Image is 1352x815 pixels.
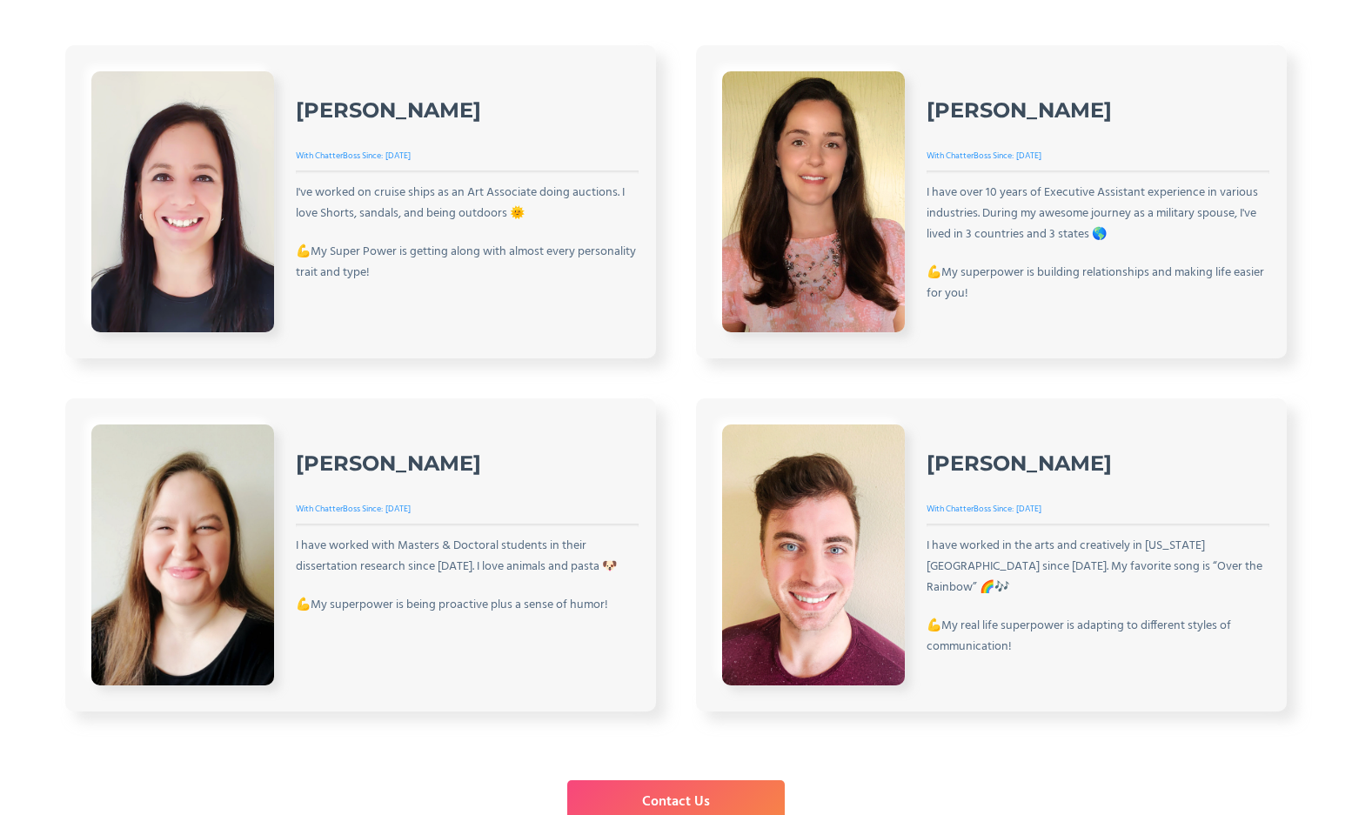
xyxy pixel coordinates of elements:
[927,451,1112,477] h3: [PERSON_NAME]
[296,183,639,224] div: I've worked on cruise ships as an Art Associate doing auctions. I love Shorts, sandals, and being...
[296,145,385,166] div: With ChatterBoss Since:
[1016,145,1044,166] div: [DATE]
[296,595,608,616] div: 💪My superpower is being proactive plus a sense of humor!
[927,498,1016,519] div: With ChatterBoss Since:
[927,145,1016,166] div: With ChatterBoss Since:
[385,498,413,519] div: [DATE]
[65,398,656,711] a: [PERSON_NAME]With ChatterBoss Since:[DATE]I have worked with Masters & Doctoral students in their...
[927,183,1269,245] div: I have over 10 years of Executive Assistant experience in various industries. During my awesome j...
[927,536,1269,598] div: I have worked in the arts and creatively in [US_STATE][GEOGRAPHIC_DATA] since [DATE]. My favorite...
[296,97,481,124] h3: [PERSON_NAME]
[296,536,639,578] div: I have worked with Masters & Doctoral students in their dissertation research since [DATE]. I lov...
[696,398,1287,711] a: [PERSON_NAME]With ChatterBoss Since:[DATE]I have worked in the arts and creatively in [US_STATE][...
[927,616,1269,658] div: 💪My real life superpower is adapting to different styles of communication!
[296,498,385,519] div: With ChatterBoss Since:
[296,451,481,477] h3: [PERSON_NAME]
[1265,728,1331,794] iframe: Drift Widget Chat Controller
[296,242,639,284] div: 💪My Super Power is getting along with almost every personality trait and type!
[927,97,1112,124] h3: [PERSON_NAME]
[385,145,413,166] div: [DATE]
[65,45,656,358] a: [PERSON_NAME]With ChatterBoss Since:[DATE]I've worked on cruise ships as an Art Associate doing a...
[994,383,1342,738] iframe: Drift Widget Chat Window
[927,263,1269,304] div: 💪My superpower is building relationships and making life easier for you!
[696,45,1287,358] a: [PERSON_NAME]With ChatterBoss Since:[DATE]I have over 10 years of Executive Assistant experience ...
